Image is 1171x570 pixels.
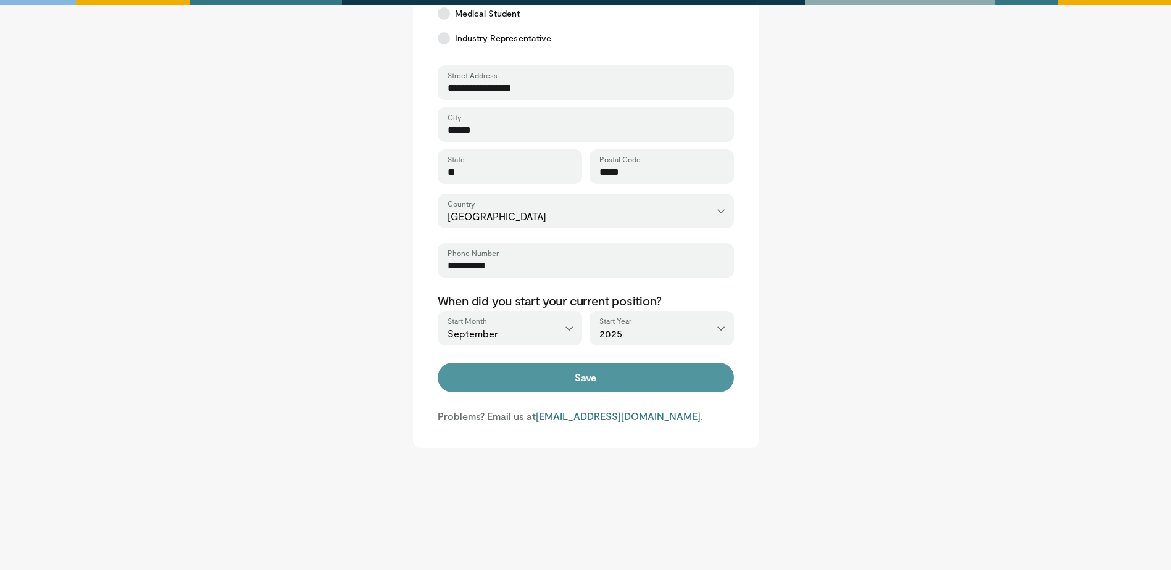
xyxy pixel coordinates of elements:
[448,70,498,80] label: Street Address
[438,363,734,392] button: Save
[448,248,499,258] label: Phone Number
[448,112,461,122] label: City
[536,410,701,422] a: [EMAIL_ADDRESS][DOMAIN_NAME]
[599,154,641,164] label: Postal Code
[455,7,520,20] span: Medical Student
[438,292,734,308] p: When did you start your current position?
[455,32,552,44] span: Industry Representative
[438,410,734,423] p: Problems? Email us at .
[448,154,465,164] label: State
